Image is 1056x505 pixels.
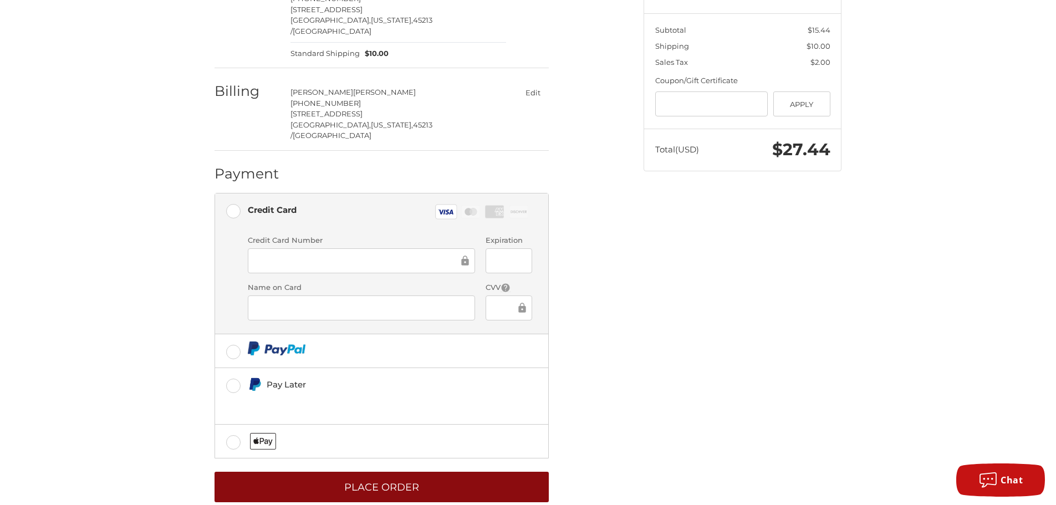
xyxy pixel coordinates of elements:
[248,235,475,246] label: Credit Card Number
[256,254,459,267] iframe: Secure Credit Card Frame - Credit Card Number
[772,139,830,160] span: $27.44
[267,375,472,394] div: Pay Later
[371,16,413,24] span: [US_STATE],
[655,91,768,116] input: Gift Certificate or Coupon Code
[655,25,686,34] span: Subtotal
[290,120,371,129] span: [GEOGRAPHIC_DATA],
[353,88,416,96] span: [PERSON_NAME]
[807,42,830,50] span: $10.00
[256,302,467,314] iframe: Secure Credit Card Frame - Cardholder Name
[248,394,473,411] iframe: PayPal Message 1
[215,83,279,100] h2: Billing
[808,25,830,34] span: $15.44
[773,91,830,116] button: Apply
[290,99,361,108] span: [PHONE_NUMBER]
[248,282,475,293] label: Name on Card
[250,433,276,450] img: Applepay icon
[655,144,699,155] span: Total (USD)
[290,109,363,118] span: [STREET_ADDRESS]
[371,120,413,129] span: [US_STATE],
[655,42,689,50] span: Shipping
[290,48,360,59] span: Standard Shipping
[290,88,353,96] span: [PERSON_NAME]
[1001,474,1023,486] span: Chat
[248,201,297,219] div: Credit Card
[517,84,549,100] button: Edit
[956,463,1045,497] button: Chat
[810,58,830,67] span: $2.00
[248,378,262,391] img: Pay Later icon
[248,341,306,355] img: PayPal icon
[293,131,371,140] span: [GEOGRAPHIC_DATA]
[493,254,524,267] iframe: Secure Credit Card Frame - Expiration Date
[486,235,532,246] label: Expiration
[655,75,830,86] div: Coupon/Gift Certificate
[493,302,516,314] iframe: Secure Credit Card Frame - CVV
[290,16,371,24] span: [GEOGRAPHIC_DATA],
[655,58,688,67] span: Sales Tax
[290,16,432,35] span: 45213 /
[293,27,371,35] span: [GEOGRAPHIC_DATA]
[215,165,279,182] h2: Payment
[215,472,549,502] button: Place Order
[290,5,363,14] span: [STREET_ADDRESS]
[486,282,532,293] label: CVV
[360,48,389,59] span: $10.00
